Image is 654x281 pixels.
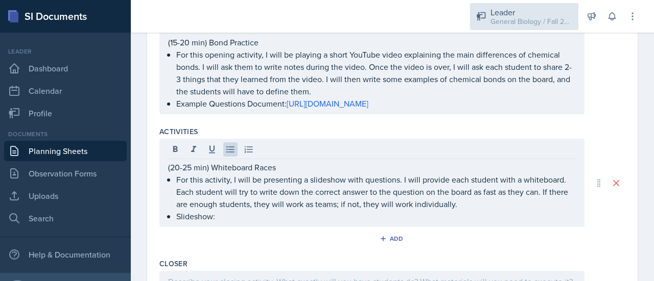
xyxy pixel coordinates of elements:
a: Calendar [4,81,127,101]
a: Observation Forms [4,163,127,184]
div: Leader [4,47,127,56]
p: For this opening activity, I will be playing a short YouTube video explaining the main difference... [176,48,576,97]
p: (15-20 min) Bond Practice [168,36,576,48]
p: Slideshow: [176,210,576,222]
div: General Biology / Fall 2025 [491,16,572,27]
div: Leader [491,6,572,18]
a: Search [4,208,127,228]
p: (20-25 min) Whiteboard Races [168,161,576,173]
button: Add [376,231,409,246]
label: Closer [159,259,188,269]
div: Help & Documentation [4,244,127,265]
div: Add [382,235,404,243]
a: [URL][DOMAIN_NAME] [287,98,368,109]
a: Planning Sheets [4,141,127,161]
div: Documents [4,130,127,139]
a: Uploads [4,186,127,206]
a: Profile [4,103,127,123]
p: For this activity, I will be presenting a slideshow with questions. I will provide each student w... [176,173,576,210]
label: Activities [159,126,198,137]
p: Example Questions Document: [176,97,576,110]
a: Dashboard [4,58,127,79]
